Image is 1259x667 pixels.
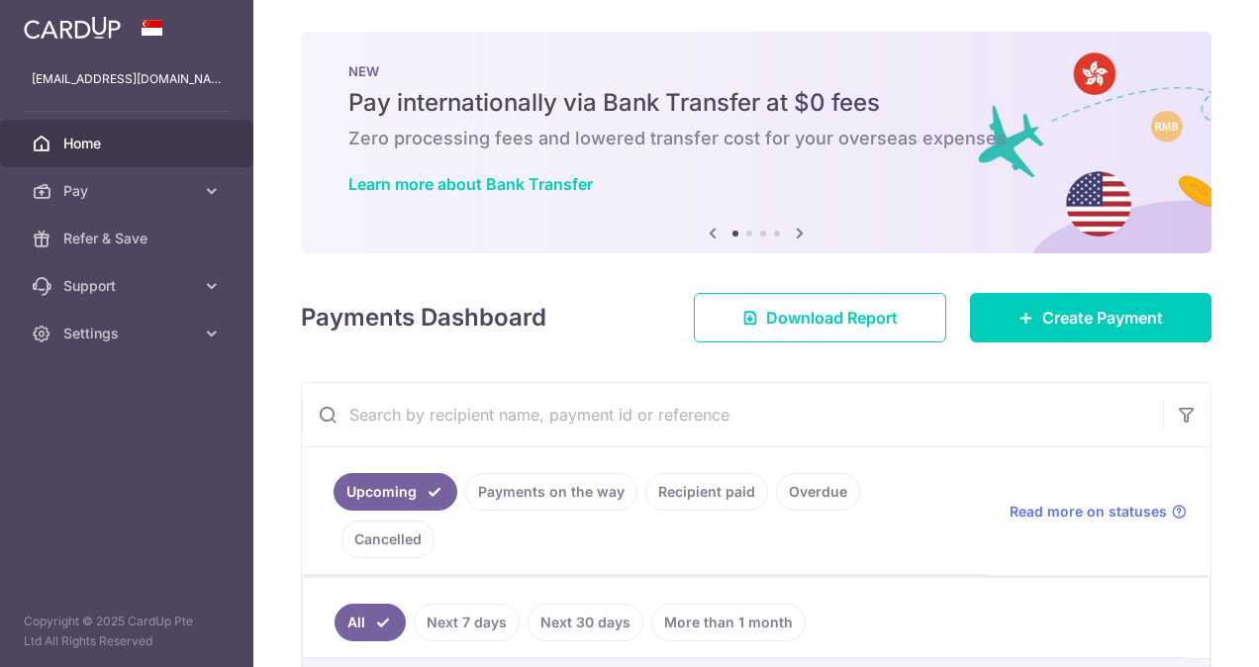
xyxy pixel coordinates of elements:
span: Support [63,276,194,296]
p: [EMAIL_ADDRESS][DOMAIN_NAME] [32,69,222,89]
img: Bank transfer banner [301,32,1211,253]
span: Download Report [766,306,898,330]
a: Read more on statuses [1010,502,1187,522]
span: Create Payment [1042,306,1163,330]
a: Create Payment [970,293,1211,342]
input: Search by recipient name, payment id or reference [302,383,1163,446]
span: Pay [63,181,194,201]
a: Learn more about Bank Transfer [348,174,593,194]
span: Home [63,134,194,153]
span: Read more on statuses [1010,502,1167,522]
a: More than 1 month [651,604,806,641]
img: CardUp [24,16,121,40]
a: Payments on the way [465,473,637,511]
span: Settings [63,324,194,343]
h5: Pay internationally via Bank Transfer at $0 fees [348,87,1164,119]
h4: Payments Dashboard [301,300,546,335]
a: Download Report [694,293,946,342]
a: Cancelled [341,521,435,558]
a: Next 30 days [528,604,643,641]
a: Recipient paid [645,473,768,511]
span: Refer & Save [63,229,194,248]
a: Overdue [776,473,860,511]
a: Next 7 days [414,604,520,641]
h6: Zero processing fees and lowered transfer cost for your overseas expenses [348,127,1164,150]
a: All [335,604,406,641]
a: Upcoming [334,473,457,511]
p: NEW [348,63,1164,79]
